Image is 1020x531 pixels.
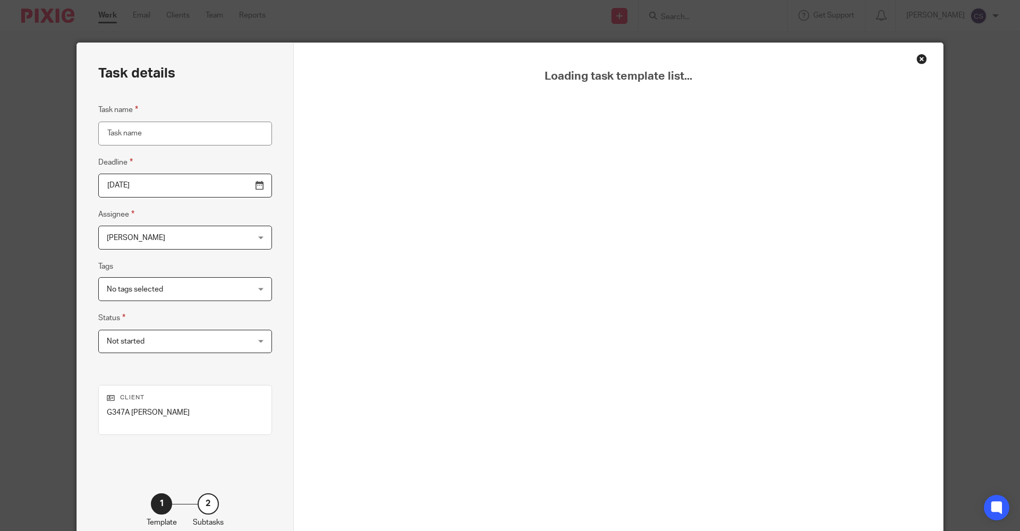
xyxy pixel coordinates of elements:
div: 2 [198,493,219,515]
div: 1 [151,493,172,515]
h2: Task details [98,64,175,82]
p: Client [107,393,263,402]
span: No tags selected [107,286,163,293]
label: Deadline [98,156,133,168]
input: Pick a date [98,174,272,198]
span: [PERSON_NAME] [107,234,165,242]
span: Loading task template list... [320,70,917,83]
span: Not started [107,338,144,345]
label: Assignee [98,208,134,220]
p: G347A [PERSON_NAME] [107,407,263,418]
p: Template [147,517,177,528]
input: Task name [98,122,272,145]
label: Tags [98,261,113,272]
label: Task name [98,104,138,116]
p: Subtasks [193,517,224,528]
label: Status [98,312,125,324]
div: Close this dialog window [916,54,927,64]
